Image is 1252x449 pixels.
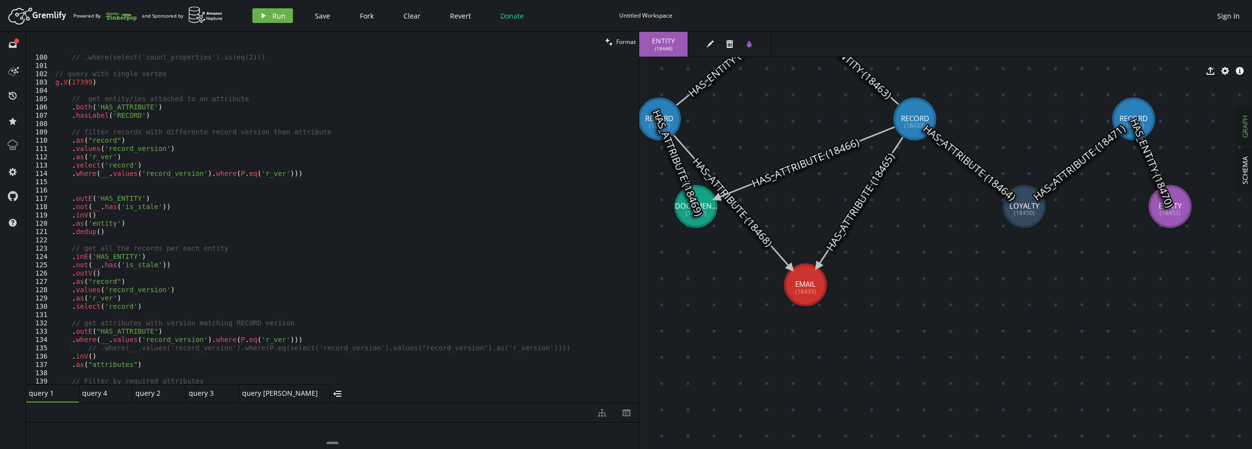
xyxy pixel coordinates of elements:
[602,32,639,52] button: Format
[26,153,54,161] div: 112
[26,219,54,228] div: 120
[795,287,816,295] tspan: (18439)
[29,389,68,398] span: query 1
[26,286,54,294] div: 128
[1014,209,1035,216] tspan: (18450)
[1217,11,1240,21] span: Sign In
[26,327,54,336] div: 133
[26,261,54,269] div: 125
[188,6,223,23] img: AWS Neptune
[675,201,717,211] tspan: DOCUMEN...
[26,86,54,95] div: 104
[26,120,54,128] div: 108
[26,70,54,78] div: 102
[26,194,54,203] div: 117
[645,113,673,123] tspan: RECORD
[1123,121,1144,129] tspan: (18455)
[26,111,54,120] div: 107
[1159,201,1182,211] tspan: ENTITY
[26,319,54,327] div: 132
[26,53,54,62] div: 100
[403,11,421,21] span: Clear
[396,8,428,23] button: Clear
[26,145,54,153] div: 111
[795,279,816,289] tspan: EMAIL
[26,228,54,236] div: 121
[26,352,54,361] div: 136
[26,136,54,145] div: 110
[1212,8,1245,23] button: Sign In
[315,11,330,21] span: Save
[26,269,54,278] div: 126
[252,8,293,23] button: Run
[135,389,175,398] span: query 2
[242,389,319,398] span: query [PERSON_NAME]
[26,78,54,86] div: 103
[26,161,54,170] div: 113
[26,244,54,253] div: 123
[26,178,54,186] div: 115
[493,8,531,23] button: Donate
[26,236,54,244] div: 122
[26,311,54,319] div: 131
[1009,201,1040,211] tspan: LOYALTY
[26,294,54,302] div: 129
[26,377,54,385] div: 139
[26,95,54,103] div: 105
[450,11,471,21] span: Revert
[649,121,670,129] tspan: (18442)
[686,209,707,216] tspan: (18459)
[619,12,672,19] div: Untitled Workspace
[904,121,925,129] tspan: (18433)
[26,128,54,136] div: 109
[26,302,54,311] div: 130
[26,361,54,369] div: 137
[189,389,228,398] span: query 3
[82,389,121,398] span: query 4
[352,8,381,23] button: Fork
[500,11,524,21] span: Donate
[26,62,54,70] div: 101
[26,186,54,194] div: 116
[73,7,137,24] div: Powered By
[1160,209,1181,216] tspan: (18453)
[1119,113,1148,123] tspan: RECORD
[616,38,636,46] span: Format
[308,8,337,23] button: Save
[26,203,54,211] div: 118
[443,8,478,23] button: Revert
[26,344,54,352] div: 135
[142,6,223,25] div: and Sponsored by
[26,336,54,344] div: 134
[360,11,374,21] span: Fork
[1240,156,1250,184] span: SCHEMA
[26,211,54,219] div: 119
[649,37,678,45] span: ENTITY
[272,11,286,21] span: Run
[26,253,54,261] div: 124
[26,278,54,286] div: 127
[26,103,54,111] div: 106
[901,113,929,123] tspan: RECORD
[1240,115,1250,138] span: GRAPH
[655,45,672,52] span: ( 18448 )
[26,170,54,178] div: 114
[26,369,54,377] div: 138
